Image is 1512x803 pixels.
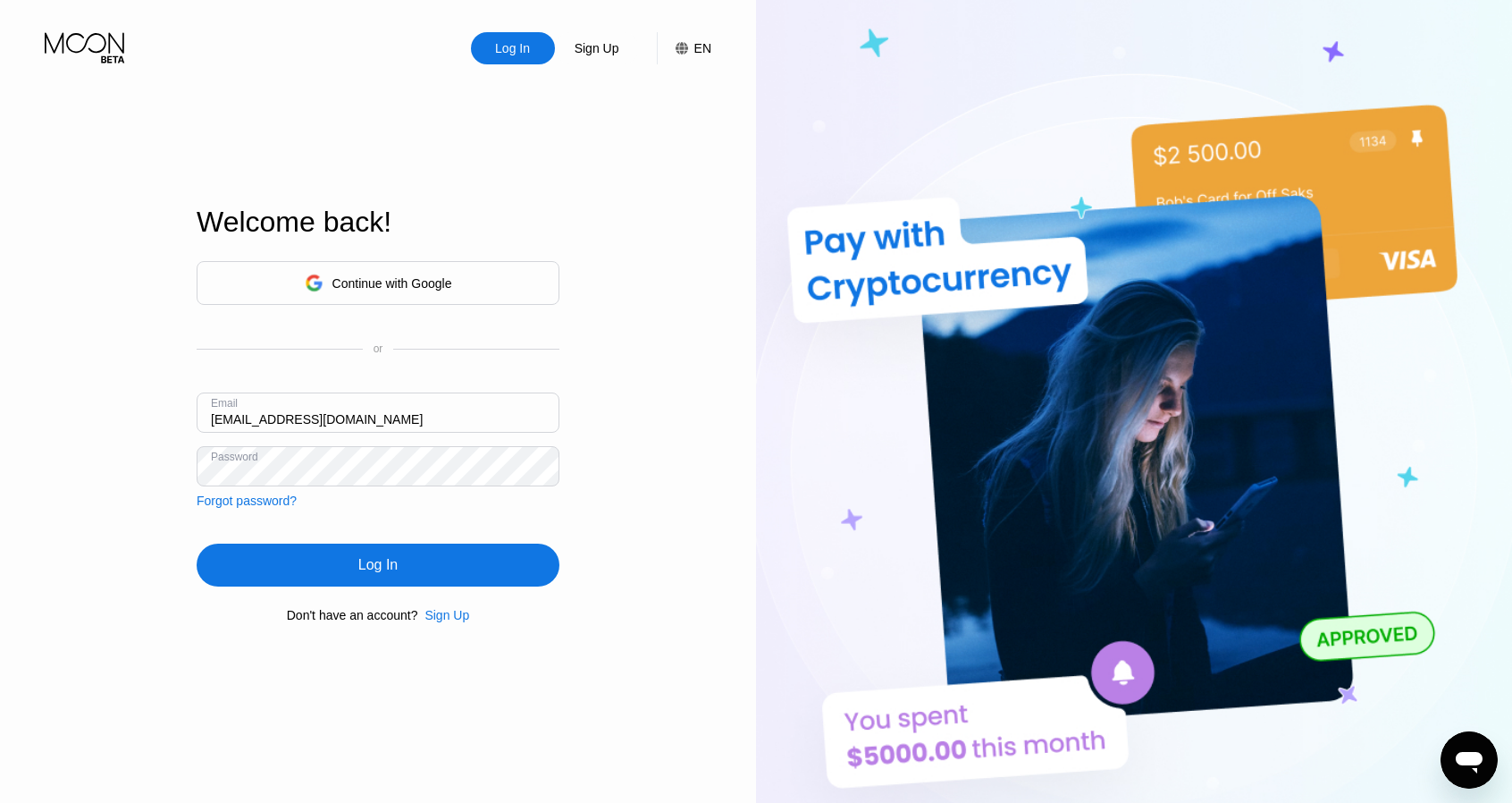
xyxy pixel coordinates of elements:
[471,32,555,64] div: Log In
[424,608,469,622] div: Sign Up
[657,32,711,64] div: EN
[555,32,639,64] div: Sign Up
[197,206,559,239] div: Welcome back!
[1441,731,1498,789] iframe: Кнопка запуска окна обмена сообщениями
[197,494,297,508] div: Forgot password?
[417,608,469,622] div: Sign Up
[211,397,238,410] div: Email
[197,544,559,587] div: Log In
[493,39,532,57] div: Log In
[573,39,621,57] div: Sign Up
[374,342,383,355] div: or
[694,41,711,55] div: EN
[287,608,418,622] div: Don't have an account?
[197,261,559,305] div: Continue with Google
[211,451,258,463] div: Password
[358,556,398,574] div: Log In
[332,276,452,291] div: Continue with Google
